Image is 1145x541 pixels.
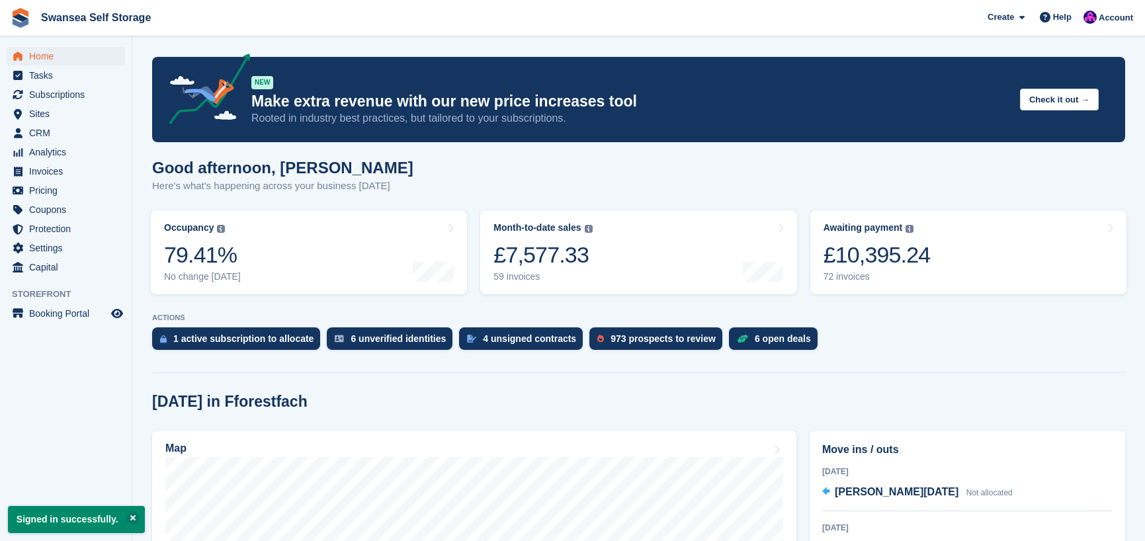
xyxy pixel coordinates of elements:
h1: Good afternoon, [PERSON_NAME] [152,159,413,177]
div: 79.41% [164,241,241,269]
p: ACTIONS [152,313,1125,322]
p: Signed in successfully. [8,506,145,533]
a: menu [7,200,125,219]
span: Help [1053,11,1072,24]
img: icon-info-grey-7440780725fd019a000dd9b08b2336e03edf1995a4989e88bcd33f0948082b44.svg [585,225,593,233]
div: 1 active subscription to allocate [173,333,314,344]
div: 6 open deals [755,333,811,344]
div: [DATE] [822,466,1113,478]
img: price-adjustments-announcement-icon-8257ccfd72463d97f412b2fc003d46551f7dbcb40ab6d574587a9cd5c0d94... [158,54,251,129]
div: No change [DATE] [164,271,241,282]
span: [PERSON_NAME][DATE] [835,486,958,497]
div: 6 unverified identities [351,333,446,344]
div: 59 invoices [493,271,592,282]
a: Swansea Self Storage [36,7,156,28]
div: £7,577.33 [493,241,592,269]
span: Not allocated [966,488,1013,497]
div: 973 prospects to review [611,333,716,344]
img: contract_signature_icon-13c848040528278c33f63329250d36e43548de30e8caae1d1a13099fd9432cc5.svg [467,335,476,343]
span: Account [1099,11,1133,24]
a: Preview store [109,306,125,321]
a: menu [7,258,125,276]
a: [PERSON_NAME][DATE] Not allocated [822,484,1013,501]
div: [DATE] [822,522,1113,534]
span: Protection [29,220,108,238]
div: £10,395.24 [824,241,931,269]
a: menu [7,66,125,85]
p: Rooted in industry best practices, but tailored to your subscriptions. [251,111,1009,126]
img: prospect-51fa495bee0391a8d652442698ab0144808aea92771e9ea1ae160a38d050c398.svg [597,335,604,343]
div: Occupancy [164,222,214,233]
a: menu [7,162,125,181]
p: Here's what's happening across your business [DATE] [152,179,413,194]
p: Make extra revenue with our new price increases tool [251,92,1009,111]
img: active_subscription_to_allocate_icon-d502201f5373d7db506a760aba3b589e785aa758c864c3986d89f69b8ff3... [160,335,167,343]
span: Storefront [12,288,132,301]
span: Subscriptions [29,85,108,104]
a: 6 open deals [729,327,824,356]
span: Sites [29,104,108,123]
a: 4 unsigned contracts [459,327,589,356]
div: NEW [251,76,273,89]
a: Month-to-date sales £7,577.33 59 invoices [480,210,796,294]
h2: [DATE] in Fforestfach [152,393,308,411]
span: CRM [29,124,108,142]
a: 6 unverified identities [327,327,459,356]
span: Pricing [29,181,108,200]
span: Coupons [29,200,108,219]
button: Check it out → [1020,89,1099,110]
a: menu [7,143,125,161]
a: 1 active subscription to allocate [152,327,327,356]
h2: Map [165,442,187,454]
a: Occupancy 79.41% No change [DATE] [151,210,467,294]
img: icon-info-grey-7440780725fd019a000dd9b08b2336e03edf1995a4989e88bcd33f0948082b44.svg [217,225,225,233]
a: 973 prospects to review [589,327,729,356]
span: Home [29,47,108,65]
span: Analytics [29,143,108,161]
span: Capital [29,258,108,276]
div: Awaiting payment [824,222,903,233]
span: Tasks [29,66,108,85]
h2: Move ins / outs [822,442,1113,458]
a: menu [7,124,125,142]
img: Donna Davies [1083,11,1097,24]
a: menu [7,239,125,257]
span: Invoices [29,162,108,181]
a: Awaiting payment £10,395.24 72 invoices [810,210,1126,294]
div: 4 unsigned contracts [483,333,576,344]
div: Month-to-date sales [493,222,581,233]
a: menu [7,47,125,65]
a: menu [7,304,125,323]
img: verify_identity-adf6edd0f0f0b5bbfe63781bf79b02c33cf7c696d77639b501bdc392416b5a36.svg [335,335,344,343]
a: menu [7,85,125,104]
img: icon-info-grey-7440780725fd019a000dd9b08b2336e03edf1995a4989e88bcd33f0948082b44.svg [906,225,913,233]
a: menu [7,104,125,123]
div: 72 invoices [824,271,931,282]
span: Booking Portal [29,304,108,323]
a: menu [7,181,125,200]
span: Settings [29,239,108,257]
img: stora-icon-8386f47178a22dfd0bd8f6a31ec36ba5ce8667c1dd55bd0f319d3a0aa187defe.svg [11,8,30,28]
span: Create [988,11,1014,24]
img: deal-1b604bf984904fb50ccaf53a9ad4b4a5d6e5aea283cecdc64d6e3604feb123c2.svg [737,334,748,343]
a: menu [7,220,125,238]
